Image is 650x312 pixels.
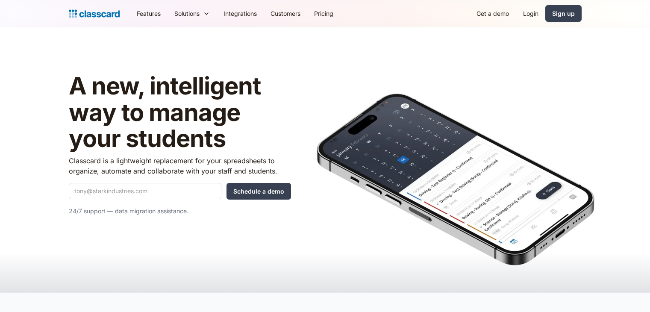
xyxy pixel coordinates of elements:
a: Features [130,4,168,23]
a: Pricing [307,4,340,23]
p: Classcard is a lightweight replacement for your spreadsheets to organize, automate and collaborat... [69,156,291,176]
a: Integrations [217,4,264,23]
form: Quick Demo Form [69,183,291,200]
a: Customers [264,4,307,23]
div: Sign up [552,9,575,18]
a: Sign up [545,5,582,22]
p: 24/7 support — data migration assistance. [69,206,291,216]
div: Solutions [174,9,200,18]
a: home [69,8,120,20]
h1: A new, intelligent way to manage your students [69,73,291,152]
input: Schedule a demo [226,183,291,200]
div: Solutions [168,4,217,23]
a: Get a demo [470,4,516,23]
input: tony@starkindustries.com [69,183,221,199]
a: Login [516,4,545,23]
